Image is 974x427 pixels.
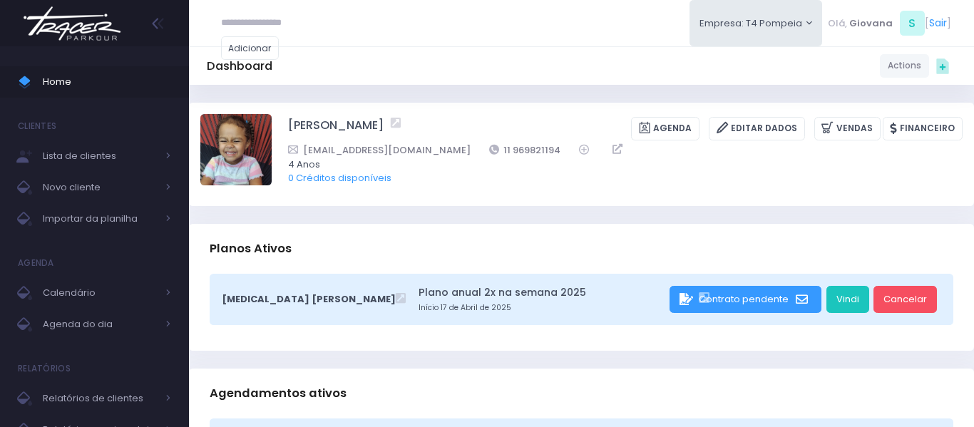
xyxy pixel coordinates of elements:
[222,292,396,307] span: [MEDICAL_DATA] [PERSON_NAME]
[43,389,157,408] span: Relatórios de clientes
[43,147,157,165] span: Lista de clientes
[221,36,280,60] a: Adicionar
[288,158,944,172] span: 4 Anos
[43,315,157,334] span: Agenda do dia
[18,249,54,277] h4: Agenda
[883,117,963,140] a: Financeiro
[631,117,699,140] a: Agenda
[288,171,391,185] a: 0 Créditos disponíveis
[43,210,157,228] span: Importar da planilha
[210,228,292,269] h3: Planos Ativos
[826,286,869,313] a: Vindi
[43,284,157,302] span: Calendário
[210,373,347,413] h3: Agendamentos ativos
[419,302,665,314] small: Início 17 de Abril de 2025
[849,16,893,31] span: Giovana
[288,117,384,140] a: [PERSON_NAME]
[288,143,471,158] a: [EMAIL_ADDRESS][DOMAIN_NAME]
[489,143,561,158] a: 11 969821194
[200,114,272,190] label: Alterar foto de perfil
[929,52,956,79] div: Quick actions
[828,16,847,31] span: Olá,
[929,16,947,31] a: Sair
[43,178,157,197] span: Novo cliente
[419,285,665,300] a: Plano anual 2x na semana 2025
[709,117,805,140] a: Editar Dados
[207,59,272,73] h5: Dashboard
[822,7,956,39] div: [ ]
[18,354,71,383] h4: Relatórios
[18,112,56,140] h4: Clientes
[814,117,881,140] a: Vendas
[43,73,171,91] span: Home
[900,11,925,36] span: S
[699,292,789,306] span: Contrato pendente
[200,114,272,185] img: Malu Souza de Carvalho
[873,286,937,313] a: Cancelar
[880,54,929,78] a: Actions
